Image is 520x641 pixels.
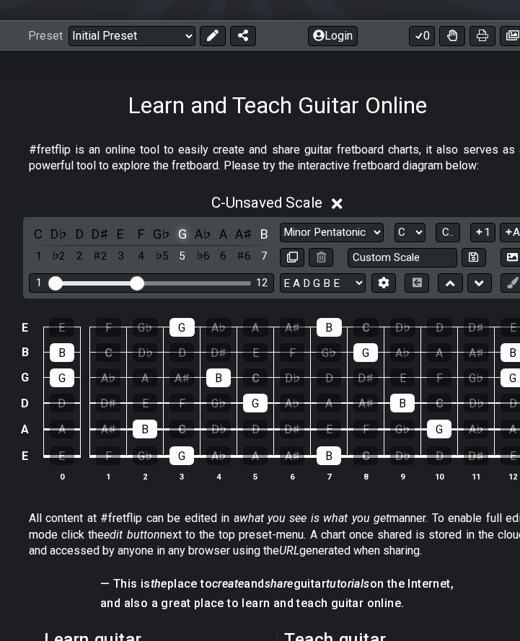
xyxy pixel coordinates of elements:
[470,26,495,46] button: Print
[280,394,304,412] div: A♭
[206,368,231,387] div: B
[348,469,384,484] th: 8
[152,247,171,266] div: toggle scale degree
[409,26,435,46] button: 0
[230,26,256,46] button: Share Preset
[70,247,89,266] div: toggle scale degree
[96,446,120,465] div: F
[439,26,465,46] button: Toggle Dexterity for all fretkits
[173,224,192,244] div: toggle pitch class
[353,446,378,465] div: C
[243,420,268,438] div: D
[17,390,34,416] td: D
[111,247,130,266] div: toggle scale degree
[173,247,192,266] div: toggle scale degree
[467,273,492,293] button: Move down
[169,318,195,337] div: G
[464,343,488,362] div: A♯
[214,247,233,266] div: toggle scale degree
[211,194,322,211] span: C - Unsaved Scale
[256,277,268,289] div: 12
[100,576,454,592] h4: — This is place to and guitar on the Internet,
[17,416,34,443] td: A
[442,226,454,239] span: C..
[280,318,305,337] div: A♯
[50,343,74,362] div: B
[50,420,74,438] div: A
[91,224,110,244] div: toggle pitch class
[212,577,244,591] em: create
[133,368,157,387] div: A
[464,394,488,412] div: D♭
[128,92,427,119] h1: Learn and Teach Guitar Online
[29,247,48,266] div: toggle scale degree
[104,528,159,541] em: edit button
[274,469,311,484] th: 6
[169,368,194,387] div: A♯
[427,446,451,465] div: D
[390,343,415,362] div: A♭
[237,469,274,484] th: 5
[132,247,151,266] div: toggle scale degree
[458,469,495,484] th: 11
[49,318,74,337] div: E
[169,343,194,362] div: D
[421,469,458,484] th: 10
[169,420,194,438] div: C
[255,224,274,244] div: toggle pitch class
[353,343,378,362] div: G
[133,318,158,337] div: G♭
[353,394,378,412] div: A♯
[427,420,451,438] div: G
[200,26,226,46] button: Edit Preset
[427,368,451,387] div: F
[206,318,232,337] div: A♭
[427,343,451,362] div: A
[96,343,120,362] div: C
[353,318,379,337] div: C
[17,442,34,469] td: E
[280,343,304,362] div: F
[43,469,80,484] th: 0
[280,223,384,242] select: Scale
[243,318,268,337] div: A
[279,544,299,557] em: URL
[317,446,341,465] div: B
[243,446,268,465] div: A
[50,446,74,465] div: E
[239,511,390,525] em: what you see is what you get
[50,224,69,244] div: toggle pitch class
[317,343,341,362] div: G♭
[353,420,378,438] div: F
[280,446,304,465] div: A♯
[152,224,171,244] div: toggle pitch class
[96,368,120,387] div: A♭
[353,368,378,387] div: D♯
[169,446,194,465] div: G
[464,446,488,465] div: D♯
[326,577,370,591] em: tutorials
[243,394,268,412] div: G
[470,223,495,242] button: 1
[151,577,167,591] em: the
[29,224,48,244] div: toggle pitch class
[214,224,233,244] div: toggle pitch class
[69,26,195,46] select: Preset
[193,247,212,266] div: toggle scale degree
[390,446,415,465] div: D♭
[234,224,253,244] div: toggle pitch class
[405,273,429,293] button: Toggle horizontal chord view
[427,318,452,337] div: D
[384,469,421,484] th: 9
[28,29,63,43] span: Preset
[309,248,333,268] button: Delete
[91,247,110,266] div: toggle scale degree
[371,273,396,293] button: Edit Tuning
[390,394,415,412] div: B
[50,394,74,412] div: D
[127,469,164,484] th: 2
[169,394,194,412] div: F
[427,394,451,412] div: C
[17,365,34,390] td: G
[133,420,157,438] div: B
